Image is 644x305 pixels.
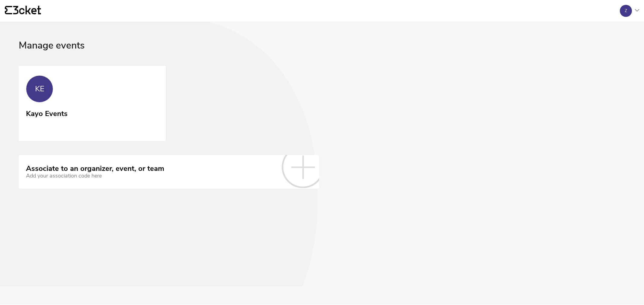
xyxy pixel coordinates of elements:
div: Associate to an organizer, event, or team [26,165,164,173]
a: {' '} [5,6,41,16]
div: Z [625,8,627,13]
g: {' '} [5,6,12,14]
a: Associate to an organizer, event, or team Add your association code here [19,155,319,189]
a: KE Kayo Events [19,66,166,141]
div: Kayo Events [26,107,68,118]
div: KE [35,84,44,93]
div: Manage events [19,40,625,66]
div: Add your association code here [26,173,164,179]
